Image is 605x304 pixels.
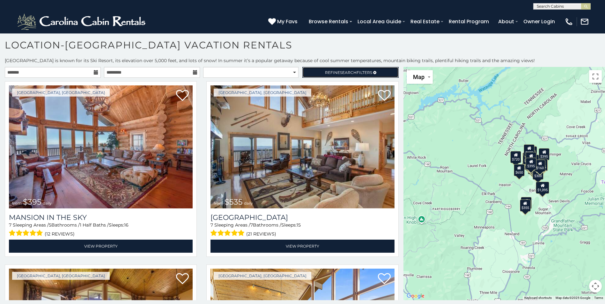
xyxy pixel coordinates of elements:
[214,201,223,206] span: from
[523,152,534,164] div: $425
[210,213,394,222] a: [GEOGRAPHIC_DATA]
[23,197,41,206] span: $395
[210,213,394,222] h3: Southern Star Lodge
[526,158,536,170] div: $395
[495,16,517,27] a: About
[526,146,537,158] div: $265
[16,12,148,31] img: White-1-2.png
[210,85,394,208] a: Southern Star Lodge from $535 daily
[306,16,351,27] a: Browse Rentals
[526,152,536,164] div: $180
[580,17,589,26] img: mail-regular-white.png
[532,168,543,180] div: $300
[407,70,433,84] button: Change map style
[210,240,394,253] a: View Property
[12,272,110,280] a: [GEOGRAPHIC_DATA], [GEOGRAPHIC_DATA]
[45,230,75,238] span: (12 reviews)
[594,296,603,300] a: Terms (opens in new tab)
[413,74,424,80] span: Map
[405,292,426,300] a: Open this area in Google Maps (opens a new window)
[302,67,398,78] a: RefineSearchFilters
[214,272,311,280] a: [GEOGRAPHIC_DATA], [GEOGRAPHIC_DATA]
[536,182,549,194] div: $1,095
[537,159,548,171] div: $430
[325,70,372,75] span: Refine Filters
[225,197,243,206] span: $535
[9,85,193,208] a: Mansion In The Sky from $395 daily
[537,159,548,171] div: $435
[176,89,189,103] a: Add to favorites
[520,16,558,27] a: Owner Login
[43,201,52,206] span: daily
[277,18,298,25] span: My Favs
[9,85,193,208] img: Mansion In The Sky
[80,222,109,228] span: 1 Half Baths /
[378,272,391,286] a: Add to favorites
[535,160,545,172] div: $160
[589,280,602,293] button: Map camera controls
[589,70,602,83] button: Toggle fullscreen view
[246,230,276,238] span: (21 reviews)
[250,222,253,228] span: 7
[539,148,550,160] div: $395
[340,70,357,75] span: Search
[556,296,590,300] span: Map data ©2025 Google
[524,144,535,156] div: $125
[297,222,301,228] span: 15
[520,199,531,212] div: $355
[405,292,426,300] img: Google
[9,222,193,238] div: Sleeping Areas / Bathrooms / Sleeps:
[510,151,521,163] div: $720
[244,201,253,206] span: daily
[49,222,51,228] span: 5
[524,296,552,300] button: Keyboard shortcuts
[214,89,311,97] a: [GEOGRAPHIC_DATA], [GEOGRAPHIC_DATA]
[12,201,22,206] span: from
[210,222,394,238] div: Sleeping Areas / Bathrooms / Sleeps:
[354,16,404,27] a: Local Area Guide
[12,89,110,97] a: [GEOGRAPHIC_DATA], [GEOGRAPHIC_DATA]
[176,272,189,286] a: Add to favorites
[9,222,11,228] span: 7
[124,222,129,228] span: 16
[268,18,299,26] a: My Favs
[210,222,213,228] span: 7
[9,240,193,253] a: View Property
[210,85,394,208] img: Southern Star Lodge
[521,197,532,209] div: $225
[446,16,492,27] a: Rental Program
[407,16,443,27] a: Real Estate
[514,164,525,176] div: $650
[378,89,391,103] a: Add to favorites
[9,213,193,222] a: Mansion In The Sky
[564,17,573,26] img: phone-regular-white.png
